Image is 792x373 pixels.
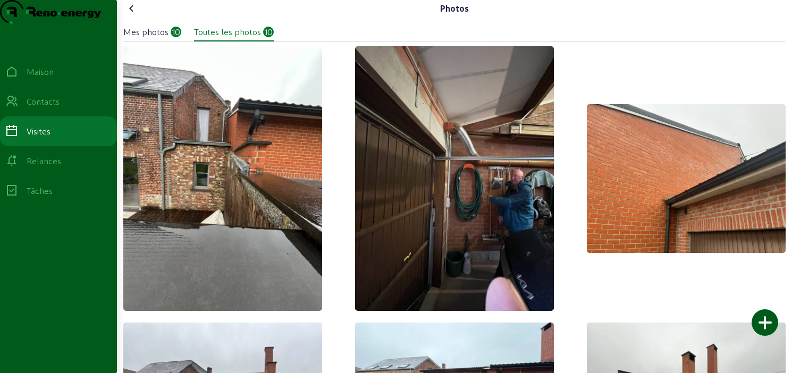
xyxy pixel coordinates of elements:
font: Visites [27,126,50,136]
font: 10 [265,27,273,37]
font: Tâches [27,185,53,196]
font: Maison [27,66,54,77]
font: Relances [27,156,61,166]
font: Mes photos [123,27,168,37]
font: Toutes les photos [194,27,261,37]
img: 1CBEEC2A-F7DE-4E9C-9841-AD2BE8BAE633_1_105_c.jpeg [355,46,554,311]
font: 10 [172,27,180,37]
font: Contacts [27,96,60,106]
font: Photos [440,3,469,13]
img: 54CF3045-7B5E-402B-A95D-AF6FC53A7B49_1_105_c.jpeg [587,104,786,253]
img: 65934A54-2AF1-4F2B-84E8-A6B75C82163E_1_105_c.jpeg [123,46,322,311]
